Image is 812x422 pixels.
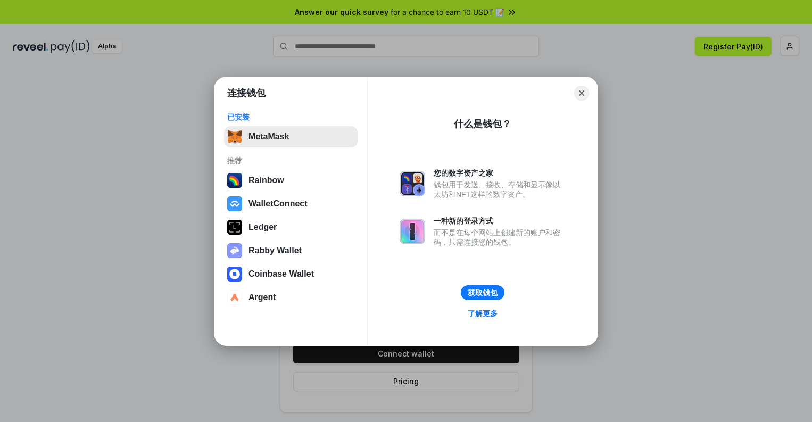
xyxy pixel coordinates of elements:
div: Rabby Wallet [248,246,302,255]
img: svg+xml,%3Csvg%20width%3D%2228%22%20height%3D%2228%22%20viewBox%3D%220%200%2028%2028%22%20fill%3D... [227,290,242,305]
img: svg+xml,%3Csvg%20fill%3D%22none%22%20height%3D%2233%22%20viewBox%3D%220%200%2035%2033%22%20width%... [227,129,242,144]
button: Argent [224,287,358,308]
button: Ledger [224,217,358,238]
div: 推荐 [227,156,354,166]
img: svg+xml,%3Csvg%20xmlns%3D%22http%3A%2F%2Fwww.w3.org%2F2000%2Fsvg%22%20fill%3D%22none%22%20viewBox... [400,171,425,196]
img: svg+xml,%3Csvg%20width%3D%22120%22%20height%3D%22120%22%20viewBox%3D%220%200%20120%20120%22%20fil... [227,173,242,188]
div: Ledger [248,222,277,232]
div: Rainbow [248,176,284,185]
img: svg+xml,%3Csvg%20xmlns%3D%22http%3A%2F%2Fwww.w3.org%2F2000%2Fsvg%22%20width%3D%2228%22%20height%3... [227,220,242,235]
button: Coinbase Wallet [224,263,358,285]
div: 而不是在每个网站上创建新的账户和密码，只需连接您的钱包。 [434,228,566,247]
div: 一种新的登录方式 [434,216,566,226]
div: 钱包用于发送、接收、存储和显示像以太坊和NFT这样的数字资产。 [434,180,566,199]
div: 获取钱包 [468,288,498,297]
div: MetaMask [248,132,289,142]
div: 您的数字资产之家 [434,168,566,178]
img: svg+xml,%3Csvg%20xmlns%3D%22http%3A%2F%2Fwww.w3.org%2F2000%2Fsvg%22%20fill%3D%22none%22%20viewBox... [400,219,425,244]
button: Close [574,86,589,101]
div: WalletConnect [248,199,308,209]
h1: 连接钱包 [227,87,266,100]
div: 什么是钱包？ [454,118,511,130]
button: Rabby Wallet [224,240,358,261]
button: MetaMask [224,126,358,147]
button: WalletConnect [224,193,358,214]
button: Rainbow [224,170,358,191]
div: 已安装 [227,112,354,122]
div: Coinbase Wallet [248,269,314,279]
div: Argent [248,293,276,302]
img: svg+xml,%3Csvg%20width%3D%2228%22%20height%3D%2228%22%20viewBox%3D%220%200%2028%2028%22%20fill%3D... [227,196,242,211]
button: 获取钱包 [461,285,504,300]
div: 了解更多 [468,309,498,318]
img: svg+xml,%3Csvg%20width%3D%2228%22%20height%3D%2228%22%20viewBox%3D%220%200%2028%2028%22%20fill%3D... [227,267,242,282]
a: 了解更多 [461,307,504,320]
img: svg+xml,%3Csvg%20xmlns%3D%22http%3A%2F%2Fwww.w3.org%2F2000%2Fsvg%22%20fill%3D%22none%22%20viewBox... [227,243,242,258]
